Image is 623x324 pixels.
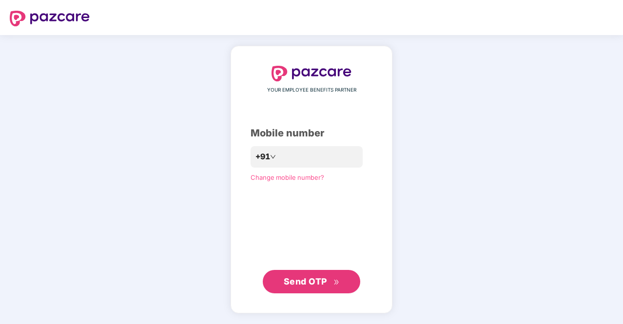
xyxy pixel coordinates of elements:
[272,66,351,81] img: logo
[270,154,276,160] span: down
[333,279,340,286] span: double-right
[284,276,327,286] span: Send OTP
[10,11,90,26] img: logo
[255,151,270,163] span: +91
[267,86,356,94] span: YOUR EMPLOYEE BENEFITS PARTNER
[251,126,372,141] div: Mobile number
[251,173,324,181] a: Change mobile number?
[263,270,360,293] button: Send OTPdouble-right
